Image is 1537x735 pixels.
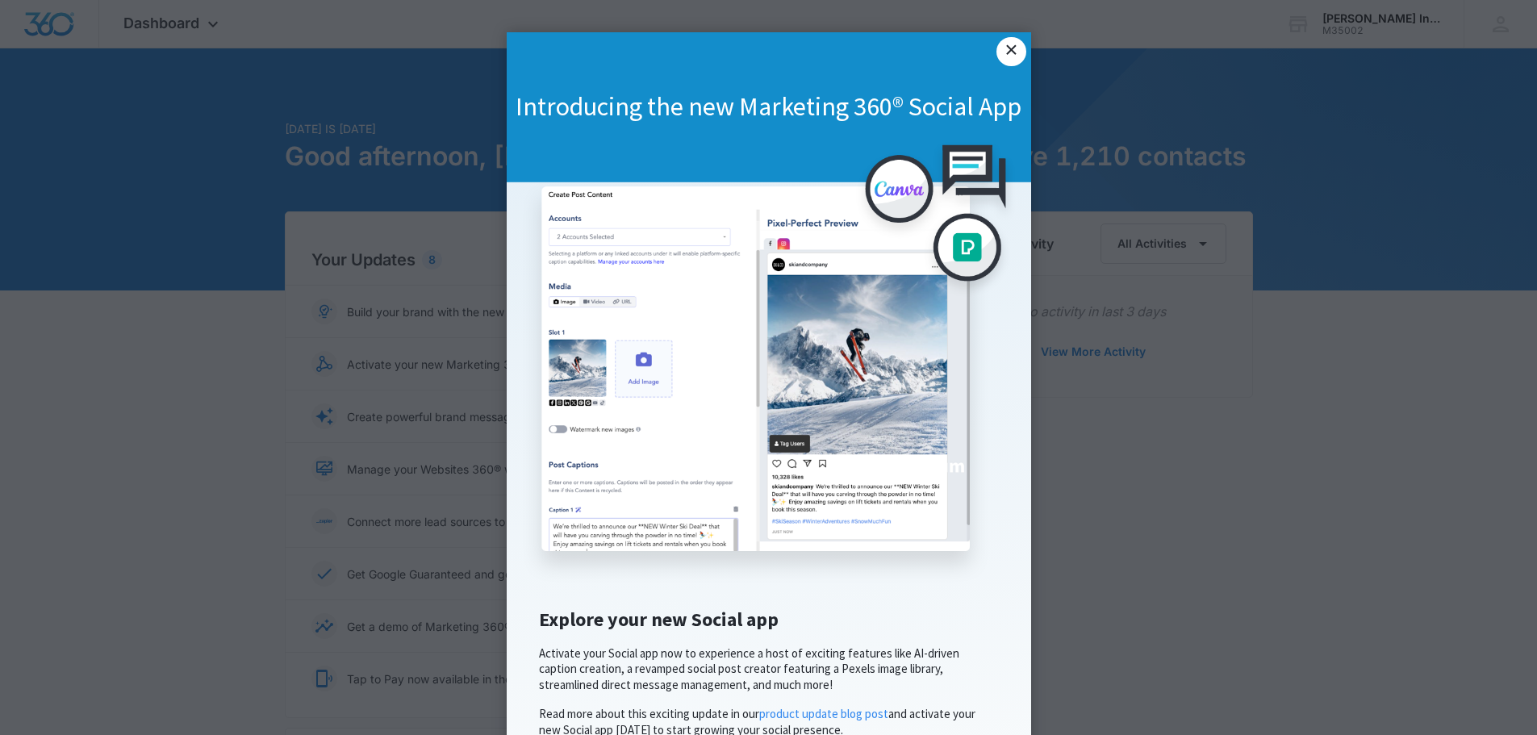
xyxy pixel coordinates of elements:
a: Close modal [996,37,1025,66]
span: Explore your new Social app [539,607,779,632]
span: Activate your Social app now to experience a host of exciting features like AI-driven caption cre... [539,645,959,692]
h1: Introducing the new Marketing 360® Social App [507,90,1031,124]
a: product update blog post [759,706,888,721]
